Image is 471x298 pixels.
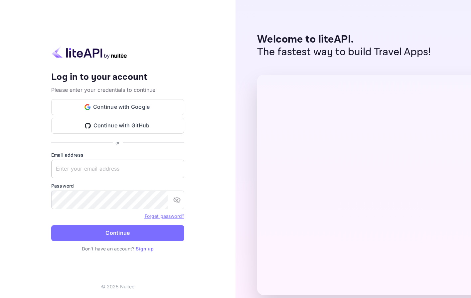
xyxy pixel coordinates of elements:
[51,160,184,178] input: Enter your email address
[136,246,154,251] a: Sign up
[170,193,184,207] button: toggle password visibility
[51,86,184,94] p: Please enter your credentials to continue
[51,182,184,189] label: Password
[101,283,135,290] p: © 2025 Nuitee
[51,46,128,59] img: liteapi
[115,139,120,146] p: or
[51,118,184,134] button: Continue with GitHub
[51,72,184,83] h4: Log in to your account
[257,46,431,59] p: The fastest way to build Travel Apps!
[145,213,184,219] a: Forget password?
[51,245,184,252] p: Don't have an account?
[257,33,431,46] p: Welcome to liteAPI.
[51,151,184,158] label: Email address
[51,225,184,241] button: Continue
[51,99,184,115] button: Continue with Google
